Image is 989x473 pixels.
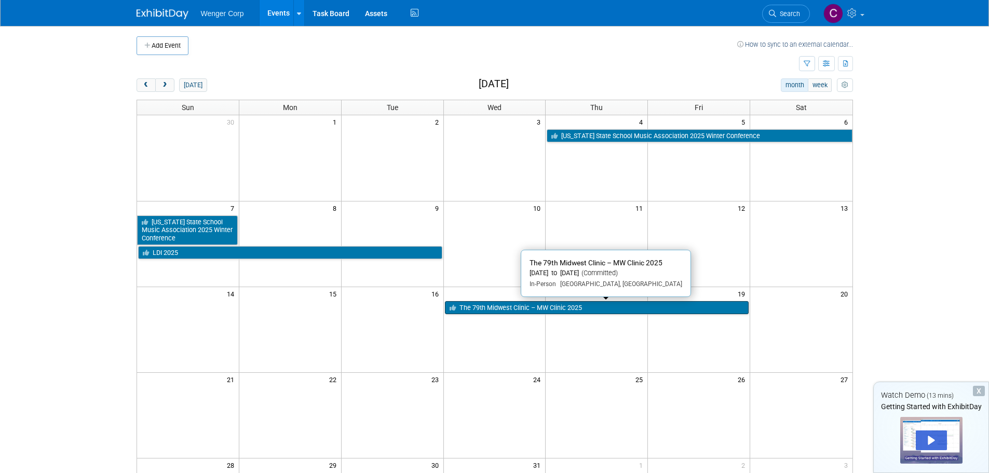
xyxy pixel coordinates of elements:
[842,82,848,89] i: Personalize Calendar
[179,78,207,92] button: [DATE]
[839,201,852,214] span: 13
[634,373,647,386] span: 25
[226,458,239,471] span: 28
[328,287,341,300] span: 15
[843,458,852,471] span: 3
[479,78,509,90] h2: [DATE]
[137,36,188,55] button: Add Event
[332,115,341,128] span: 1
[927,392,954,399] span: (13 mins)
[590,103,603,112] span: Thu
[138,246,442,260] a: LDI 2025
[226,287,239,300] span: 14
[487,103,502,112] span: Wed
[532,201,545,214] span: 10
[579,269,618,277] span: (Committed)
[740,115,750,128] span: 5
[328,373,341,386] span: 22
[762,5,810,23] a: Search
[430,373,443,386] span: 23
[430,458,443,471] span: 30
[916,430,947,450] div: Play
[740,458,750,471] span: 2
[823,4,843,23] img: Cynde Bock
[387,103,398,112] span: Tue
[536,115,545,128] span: 3
[182,103,194,112] span: Sun
[874,390,988,401] div: Watch Demo
[532,373,545,386] span: 24
[556,280,682,288] span: [GEOGRAPHIC_DATA], [GEOGRAPHIC_DATA]
[776,10,800,18] span: Search
[839,373,852,386] span: 27
[737,373,750,386] span: 26
[137,9,188,19] img: ExhibitDay
[434,115,443,128] span: 2
[843,115,852,128] span: 6
[638,115,647,128] span: 4
[445,301,749,315] a: The 79th Midwest Clinic – MW Clinic 2025
[695,103,703,112] span: Fri
[973,386,985,396] div: Dismiss
[155,78,174,92] button: next
[532,458,545,471] span: 31
[808,78,832,92] button: week
[638,458,647,471] span: 1
[781,78,808,92] button: month
[332,201,341,214] span: 8
[137,78,156,92] button: prev
[547,129,852,143] a: [US_STATE] State School Music Association 2025 Winter Conference
[796,103,807,112] span: Sat
[634,201,647,214] span: 11
[530,259,662,267] span: The 79th Midwest Clinic – MW Clinic 2025
[430,287,443,300] span: 16
[226,373,239,386] span: 21
[201,9,244,18] span: Wenger Corp
[434,201,443,214] span: 9
[737,287,750,300] span: 19
[530,269,682,278] div: [DATE] to [DATE]
[837,78,852,92] button: myCustomButton
[283,103,297,112] span: Mon
[737,201,750,214] span: 12
[874,401,988,412] div: Getting Started with ExhibitDay
[137,215,238,245] a: [US_STATE] State School Music Association 2025 Winter Conference
[839,287,852,300] span: 20
[328,458,341,471] span: 29
[226,115,239,128] span: 30
[737,40,853,48] a: How to sync to an external calendar...
[530,280,556,288] span: In-Person
[229,201,239,214] span: 7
